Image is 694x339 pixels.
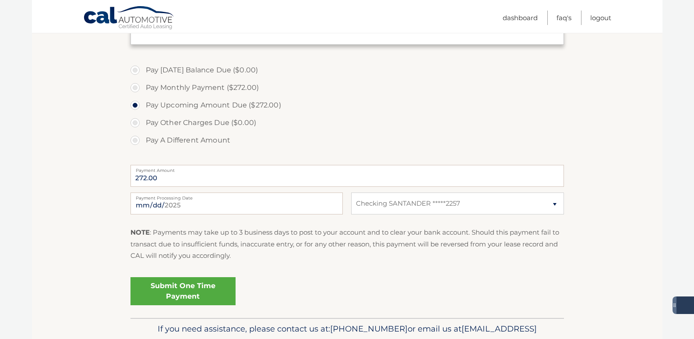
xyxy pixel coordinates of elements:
[83,6,175,31] a: Cal Automotive
[503,11,538,25] a: Dashboard
[557,11,571,25] a: FAQ's
[130,79,564,96] label: Pay Monthly Payment ($272.00)
[130,228,150,236] strong: NOTE
[130,96,564,114] label: Pay Upcoming Amount Due ($272.00)
[130,165,564,187] input: Payment Amount
[130,277,236,305] a: Submit One Time Payment
[130,132,564,149] label: Pay A Different Amount
[130,165,564,172] label: Payment Amount
[330,324,408,334] span: [PHONE_NUMBER]
[130,114,564,132] label: Pay Other Charges Due ($0.00)
[130,193,343,214] input: Payment Date
[130,227,564,261] p: : Payments may take up to 3 business days to post to your account and to clear your bank account....
[590,11,611,25] a: Logout
[130,61,564,79] label: Pay [DATE] Balance Due ($0.00)
[130,193,343,200] label: Payment Processing Date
